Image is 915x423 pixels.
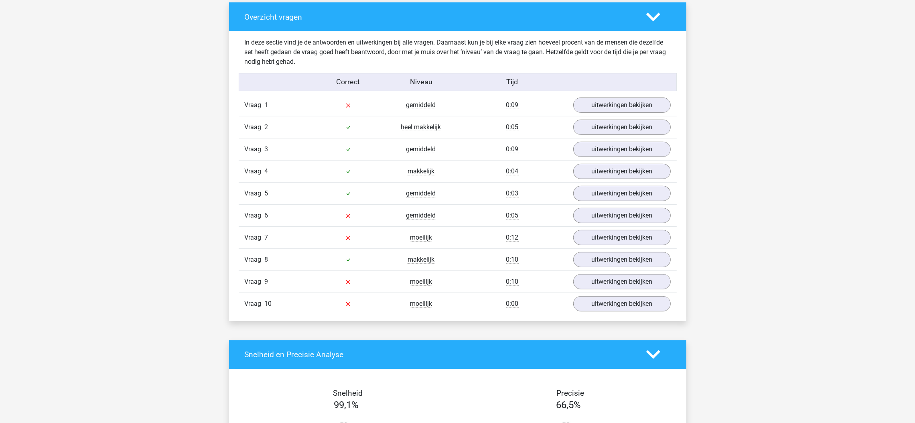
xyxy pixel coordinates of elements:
[506,234,519,242] span: 0:12
[265,167,268,175] span: 4
[245,12,634,22] h4: Overzicht vragen
[573,186,671,201] a: uitwerkingen bekijken
[245,100,265,110] span: Vraag
[408,167,434,175] span: makkelijk
[334,399,359,411] span: 99,1%
[385,77,458,87] div: Niveau
[265,234,268,241] span: 7
[506,123,519,131] span: 0:05
[245,233,265,242] span: Vraag
[506,101,519,109] span: 0:09
[245,350,634,359] h4: Snelheid en Precisie Analyse
[573,120,671,135] a: uitwerkingen bekijken
[573,98,671,113] a: uitwerkingen bekijken
[506,256,519,264] span: 0:10
[245,211,265,220] span: Vraag
[245,144,265,154] span: Vraag
[573,230,671,245] a: uitwerkingen bekijken
[265,123,268,131] span: 2
[506,211,519,220] span: 0:05
[410,278,432,286] span: moeilijk
[573,208,671,223] a: uitwerkingen bekijken
[406,211,436,220] span: gemiddeld
[408,256,434,264] span: makkelijk
[239,38,677,67] div: In deze sectie vind je de antwoorden en uitwerkingen bij alle vragen. Daarnaast kun je bij elke v...
[467,388,674,398] h4: Precisie
[401,123,441,131] span: heel makkelijk
[265,278,268,285] span: 9
[506,189,519,197] span: 0:03
[265,189,268,197] span: 5
[410,300,432,308] span: moeilijk
[265,145,268,153] span: 3
[406,145,436,153] span: gemiddeld
[245,189,265,198] span: Vraag
[265,256,268,263] span: 8
[245,277,265,287] span: Vraag
[245,122,265,132] span: Vraag
[506,300,519,308] span: 0:00
[245,388,452,398] h4: Snelheid
[457,77,567,87] div: Tijd
[506,167,519,175] span: 0:04
[406,189,436,197] span: gemiddeld
[410,234,432,242] span: moeilijk
[506,278,519,286] span: 0:10
[506,145,519,153] span: 0:09
[556,399,581,411] span: 66,5%
[573,164,671,179] a: uitwerkingen bekijken
[573,142,671,157] a: uitwerkingen bekijken
[406,101,436,109] span: gemiddeld
[245,299,265,309] span: Vraag
[245,167,265,176] span: Vraag
[265,211,268,219] span: 6
[245,255,265,264] span: Vraag
[312,77,385,87] div: Correct
[265,101,268,109] span: 1
[573,252,671,267] a: uitwerkingen bekijken
[265,300,272,307] span: 10
[573,274,671,289] a: uitwerkingen bekijken
[573,296,671,311] a: uitwerkingen bekijken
